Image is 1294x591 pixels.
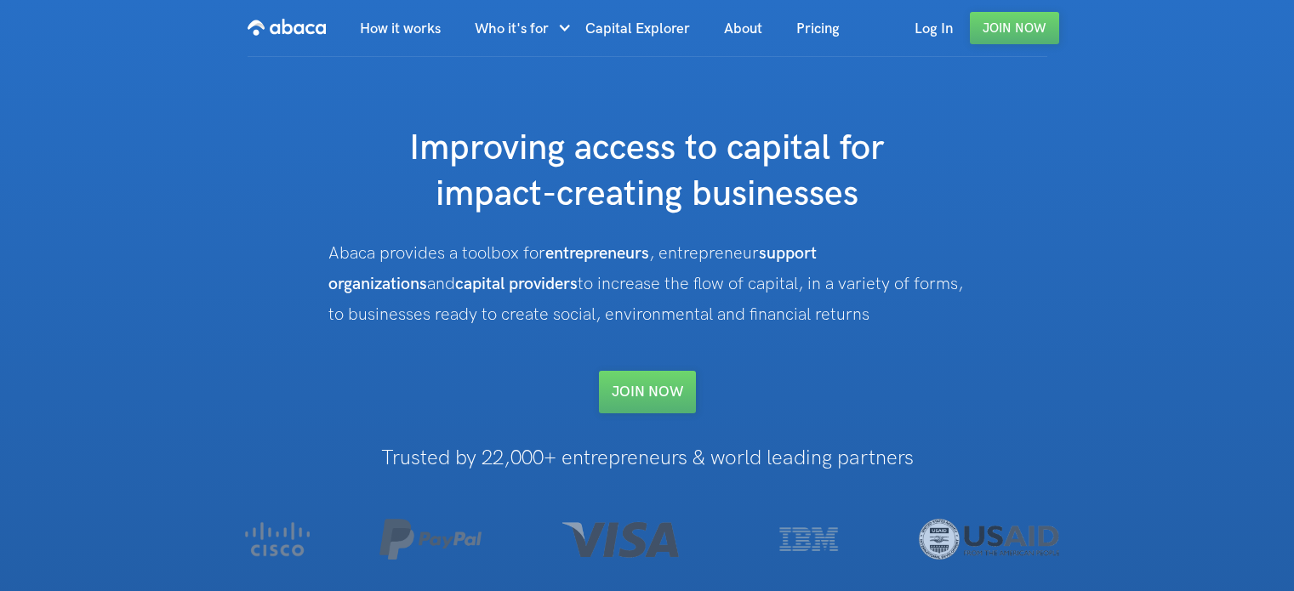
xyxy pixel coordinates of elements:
[455,274,578,294] strong: capital providers
[970,12,1059,44] a: Join Now
[599,371,696,413] a: Join NOW
[248,14,326,41] img: Abaca logo
[307,126,988,218] h1: Improving access to capital for impact-creating businesses
[328,238,966,330] div: Abaca provides a toolbox for , entrepreneur and to increase the flow of capital, in a variety of ...
[545,243,649,264] strong: entrepreneurs
[194,447,1100,469] h1: Trusted by 22,000+ entrepreneurs & world leading partners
